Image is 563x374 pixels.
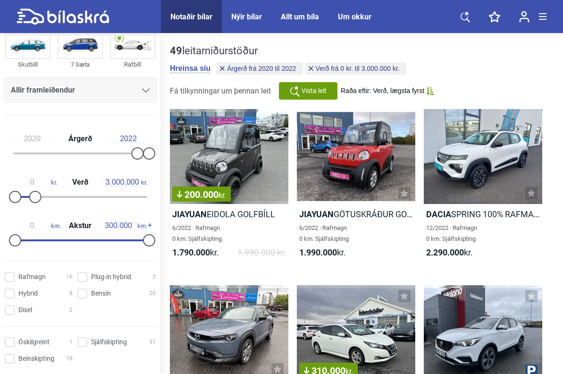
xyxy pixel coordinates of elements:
[237,247,286,258] span: 1.990.000 kr.
[299,247,337,257] b: 1.990.000
[149,337,156,347] span: 31
[217,62,303,75] button: Árgerð frá 2020 til 2022
[424,109,542,266] a: DaciaSPRING 100% RAFMAGN 230 KM DRÆGNI12/2022 · Rafmagn0 km. Sjálfskipting2.290.000kr.
[58,59,103,70] div: 7 Sæta
[172,247,219,258] span: kr.
[100,221,147,230] span: km.
[218,191,226,200] span: kr.
[426,247,473,258] span: kr.
[172,224,222,242] span: 6/2022 · Rafmagn 0 km. Sjálfskipting
[67,222,94,229] span: Akstur
[18,354,54,364] span: Beinskipting
[426,209,451,219] b: Dacia
[299,224,349,242] span: 6/2022 · Rafmagn 0 km. Sjálfskipting
[103,178,147,187] span: kr.
[172,209,207,219] b: JIAYUAN
[66,135,94,143] span: Árgerð
[170,209,288,220] h2: EIDOLA GOLFBÍLL
[18,272,46,282] span: Rafmagn
[91,272,131,282] span: Plug-in hybrid
[149,289,156,298] span: 20
[297,109,415,266] a: JIAYUANGÖTUSKRÁÐUR GOLFBÍLL EIDOLA LZ EV6/2022 · Rafmagn0 km. Sjálfskipting1.990.000kr.
[69,337,73,347] span: 1
[177,190,226,199] span: 200.000
[172,247,210,257] b: 1.790.000
[341,87,424,95] span: Raða eftir: Verð, lægsta fyrst
[91,289,111,298] span: Bensín
[70,178,91,186] span: Verð
[69,305,73,315] span: 2
[297,209,415,220] h2: GÖTUSKRÁÐUR GOLFBÍLL EIDOLA LZ EV
[231,12,262,21] a: Nýir bílar
[341,87,434,95] button: Raða eftir: Verð, lægsta fyrst
[170,12,212,21] a: Notaðir bílar
[426,247,464,257] b: 2.290.000
[13,178,57,187] span: kr.
[519,11,529,23] img: user-login.svg
[11,84,75,97] span: Allir framleiðendur
[299,247,346,258] span: kr.
[424,209,542,220] h2: SPRING 100% RAFMAGN 230 KM DRÆGNI
[281,12,319,21] a: Allt um bíla
[18,305,32,315] span: Dísel
[5,59,50,70] div: Skutbíll
[170,45,182,57] b: 49
[18,337,50,347] span: Óskilgreint
[66,354,73,364] span: 18
[426,224,477,242] span: 12/2022 · Rafmagn 0 km. Sjálfskipting
[302,86,327,96] span: Vista leit
[227,65,296,72] span: Árgerð frá 2020 til 2022
[338,12,371,21] a: Um okkur
[110,59,155,70] div: Rafbíll
[13,221,61,230] span: km.
[170,109,288,266] a: 200.000kr.JIAYUANEIDOLA GOLFBÍLL6/2022 · Rafmagn0 km. Sjálfskipting1.790.000kr.1.990.000 kr.
[170,45,409,57] div: leitarniðurstöður
[316,65,400,72] span: Verð frá 0 kr. til 3.000.000 kr.
[91,337,127,347] span: Sjálfskipting
[152,272,156,282] span: 3
[170,86,271,95] span: Fá tilkynningar um þennan leit
[170,64,210,73] button: Hreinsa síu
[305,62,406,75] button: Verð frá 0 kr. til 3.000.000 kr.
[66,272,73,282] span: 16
[299,209,334,219] b: JIAYUAN
[18,289,38,298] span: Hybrid
[69,289,73,298] span: 8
